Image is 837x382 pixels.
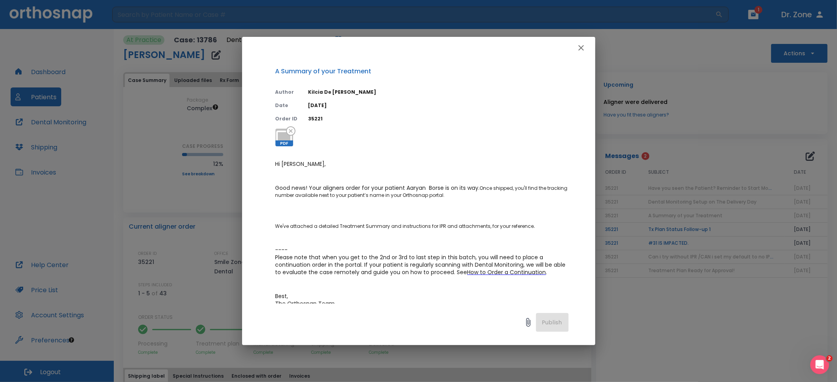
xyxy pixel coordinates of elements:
[275,184,569,199] p: Once shipped, you'll find the tracking number available next to your patient’s name in your Ortho...
[308,89,569,96] p: Kilcia De [PERSON_NAME]
[275,102,299,109] p: Date
[467,268,546,276] span: How to Order a Continuation
[275,89,299,96] p: Author
[467,269,546,276] a: How to Order a Continuation
[826,355,833,362] span: 2
[275,140,293,146] span: PDF
[275,115,299,122] p: Order ID
[275,246,567,276] span: ---- Please note that when you get to the 2nd or 3rd to last step in this batch, you will need to...
[546,268,547,276] span: .
[275,292,335,307] span: Best, The Orthosnap Team
[534,222,535,230] span: .
[810,355,829,374] iframe: Intercom live chat
[275,184,480,192] span: Good news! Your aligners order for your patient Aaryan Borse is on its way.
[308,115,569,122] p: 35221
[275,160,326,168] span: Hi [PERSON_NAME],
[275,67,569,76] p: A Summary of your Treatment
[275,215,569,230] p: We've attached a detailed Treatment Summary and instructions for IPR and attachments, for your re...
[308,102,569,109] p: [DATE]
